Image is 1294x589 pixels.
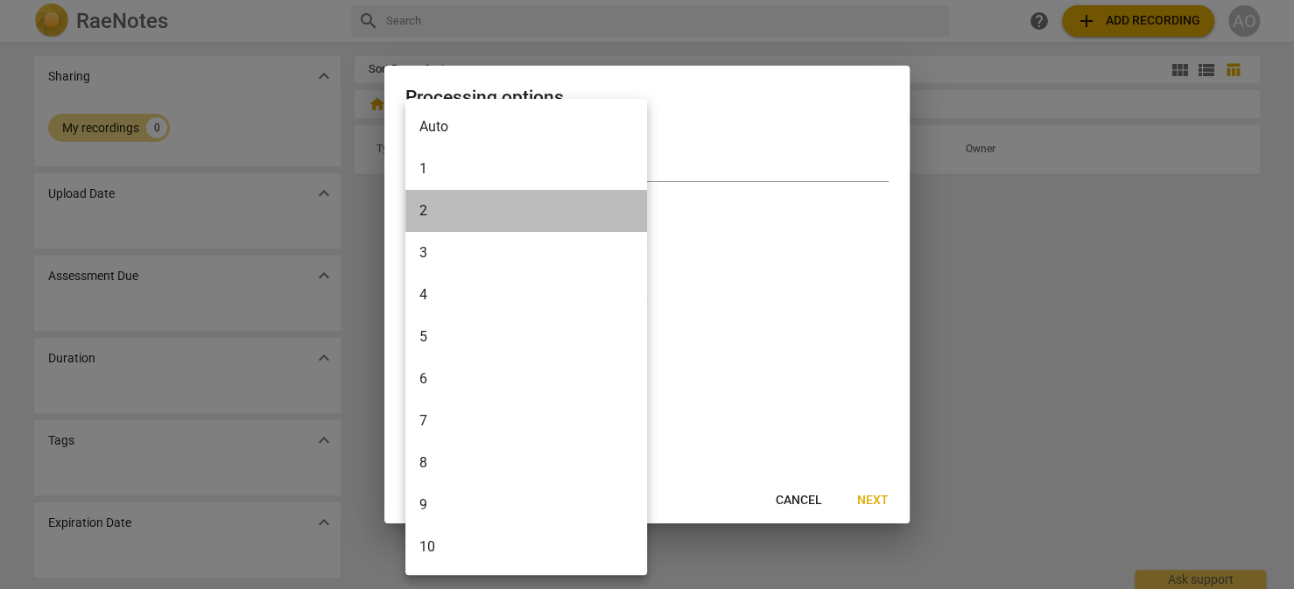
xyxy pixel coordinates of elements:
[405,358,647,400] li: 6
[405,106,647,148] li: Auto
[405,526,647,568] li: 10
[405,484,647,526] li: 9
[405,316,647,358] li: 5
[405,274,647,316] li: 4
[405,400,647,442] li: 7
[405,190,647,232] li: 2
[405,148,647,190] li: 1
[405,442,647,484] li: 8
[405,232,647,274] li: 3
